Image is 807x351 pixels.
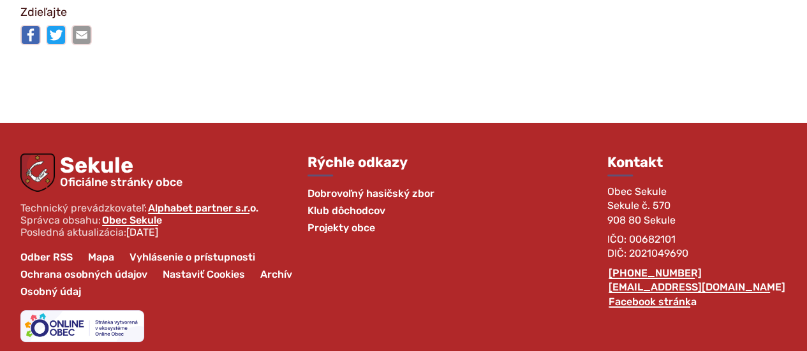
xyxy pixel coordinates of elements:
img: Zdieľať na Twitteri [46,25,66,45]
a: Osobný údaj [13,283,89,300]
a: Obec Sekule [101,214,163,226]
span: Obec Sekule Sekule č. 570 908 80 Sekule [607,185,676,226]
img: Projekt Online Obec [20,310,144,342]
a: Ochrana osobných údajov [13,266,155,283]
span: Oficiálne stránky obce [60,176,182,188]
a: Logo Sekule, prejsť na domovskú stránku. [20,154,307,192]
span: Sekule [55,155,182,188]
a: Mapa [80,248,122,266]
h3: Kontakt [607,154,787,175]
img: Zdieľať na Facebooku [20,25,41,45]
a: Odber RSS [13,248,80,266]
span: [DATE] [126,226,158,238]
h3: Rýchle odkazy [307,154,434,175]
a: Projekty obce [307,219,375,236]
p: Technický prevádzkovateľ: Správca obsahu: Posledná aktualizácia: [20,202,307,239]
p: IČO: 00682101 DIČ: 2021049690 [607,233,787,261]
img: Prejsť na domovskú stránku [20,154,55,192]
a: Archív [253,266,300,283]
a: Nastaviť Cookies [155,266,253,283]
p: Zdieľajte [20,3,787,22]
a: Klub dôchodcov [307,202,385,219]
img: Zdieľať e-mailom [71,25,92,45]
a: Alphabet partner s.r.o. [147,202,260,214]
a: Vyhlásenie o prístupnosti [122,248,263,266]
a: Dobrovoľný hasičský zbor [307,185,434,202]
a: [EMAIL_ADDRESS][DOMAIN_NAME] [607,281,787,293]
a: [PHONE_NUMBER] [607,267,703,279]
a: Facebook stránka [607,296,698,308]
